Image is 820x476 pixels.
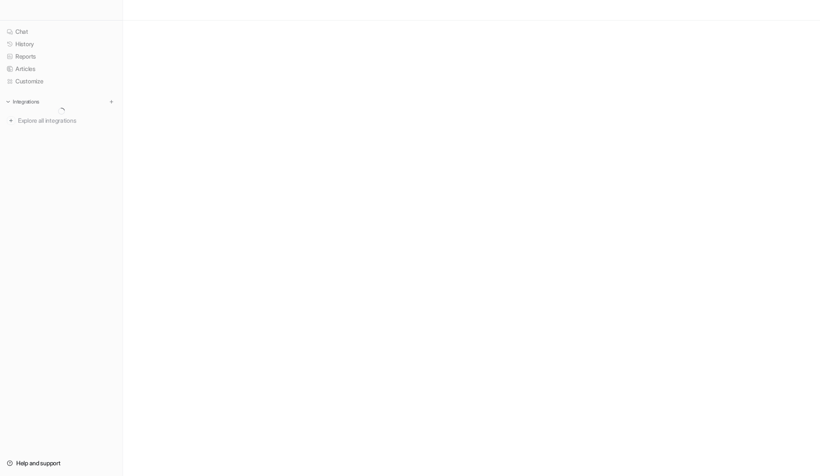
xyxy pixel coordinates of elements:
[3,63,119,75] a: Articles
[108,99,114,105] img: menu_add.svg
[3,26,119,38] a: Chat
[3,75,119,87] a: Customize
[13,98,39,105] p: Integrations
[18,114,116,127] span: Explore all integrations
[3,98,42,106] button: Integrations
[3,115,119,127] a: Explore all integrations
[5,99,11,105] img: expand menu
[3,457,119,469] a: Help and support
[7,116,15,125] img: explore all integrations
[3,50,119,62] a: Reports
[3,38,119,50] a: History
